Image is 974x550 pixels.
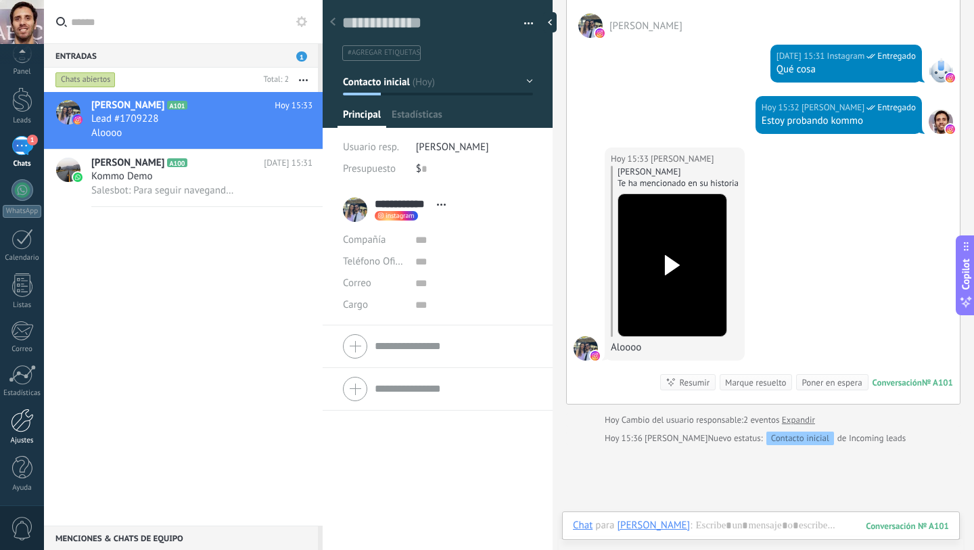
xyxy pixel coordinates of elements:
span: Lead #1709228 [91,112,158,126]
span: Instagram [827,49,865,63]
img: instagram.svg [595,28,605,38]
img: icon [73,115,83,124]
button: Más [289,68,318,92]
img: instagram.svg [590,351,600,361]
div: Cargo [343,294,405,316]
div: Hoy 15:32 [762,101,802,114]
div: Aloooo [611,341,739,354]
div: Leads [3,116,42,125]
div: Juanpi Chini [617,519,690,531]
div: Ayuda [3,484,42,492]
div: Hoy [605,413,622,427]
span: 1 [296,51,307,62]
span: #agregar etiquetas [348,48,420,58]
div: Marque resuelto [725,376,786,389]
img: instagram.svg [946,73,955,83]
span: Estadísticas [392,108,442,128]
div: Resumir [679,376,710,389]
span: Usuario resp. [343,141,399,154]
div: Usuario resp. [343,137,406,158]
div: Menciones & Chats de equipo [44,526,318,550]
span: instagram [386,212,415,219]
span: [DATE] 15:31 [264,156,312,170]
span: Kommo Demo [91,170,153,183]
span: Aloooo [91,127,122,139]
span: Nuevo estatus: [708,432,762,445]
div: № A101 [922,377,953,388]
div: Qué cosa [776,63,916,76]
div: Estoy probando kommo [762,114,916,128]
a: avataricon[PERSON_NAME]A101Hoy 15:33Lead #1709228Aloooo [44,92,323,149]
span: : [690,519,692,532]
span: A101 [167,101,187,110]
span: Instagram [929,58,953,83]
span: Presupuesto [343,162,396,175]
div: Entradas [44,43,318,68]
span: Juanpi Chini [609,20,682,32]
span: Juanpi Chini [574,336,598,361]
span: Teléfono Oficina [343,255,413,268]
span: Juanpi Chini [651,152,714,166]
div: Ajustes [3,436,42,445]
span: [PERSON_NAME] [91,99,164,112]
div: de Incoming leads [708,432,906,445]
div: Calendario [3,254,42,262]
span: Juan Pablo Chini (Oficina de Venta) [802,101,864,114]
div: Chats [3,160,42,168]
span: Juan Pablo Chini [929,110,953,134]
div: [PERSON_NAME] Te ha mencionado en su historia [618,166,739,189]
span: Principal [343,108,381,128]
div: Total: 2 [258,73,289,87]
a: Expandir [782,413,815,427]
div: Hoy 15:33 [611,152,651,166]
div: Ocultar [543,12,557,32]
button: Teléfono Oficina [343,251,405,273]
div: Poner en espera [802,376,862,389]
span: Copilot [959,258,973,290]
span: [PERSON_NAME] [91,156,164,170]
div: Panel [3,68,42,76]
span: Hoy 15:33 [275,99,312,112]
div: Correo [3,345,42,354]
span: 1 [27,135,38,145]
div: Presupuesto [343,158,406,180]
div: [DATE] 15:31 [776,49,827,63]
div: Chats abiertos [55,72,116,88]
img: instagram.svg [946,124,955,134]
span: para [595,519,614,532]
div: Contacto inicial [766,432,834,445]
div: Estadísticas [3,389,42,398]
span: Salesbot: Para seguir navegando, haz clic en «Menú» para seleccionar una función del menú de func... [91,184,238,197]
button: Correo [343,273,371,294]
img: icon [73,173,83,182]
div: WhatsApp [3,205,41,218]
div: Conversación [873,377,922,388]
span: Correo [343,277,371,290]
a: avataricon[PERSON_NAME]A100[DATE] 15:31Kommo DemoSalesbot: Para seguir navegando, haz clic en «Me... [44,150,323,206]
span: A100 [167,158,187,167]
div: Compañía [343,229,405,251]
span: [PERSON_NAME] [416,141,489,154]
div: Cambio del usuario responsable: [605,413,815,427]
span: Juan Pablo Chini [645,432,708,444]
span: Cargo [343,300,368,310]
span: Juanpi Chini [578,14,603,38]
span: Entregado [877,101,916,114]
div: $ [416,158,533,180]
span: 2 eventos [743,413,779,427]
div: 101 [866,520,949,532]
div: Hoy 15:36 [605,432,645,445]
div: Listas [3,301,42,310]
span: Entregado [877,49,916,63]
